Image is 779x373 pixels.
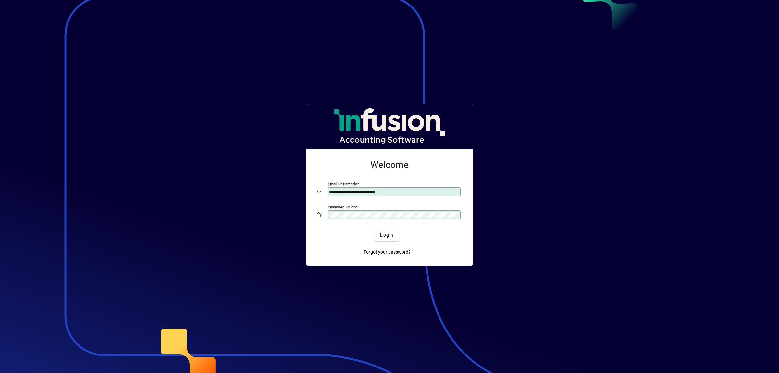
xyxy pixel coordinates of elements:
[380,232,393,239] span: Login
[364,249,411,255] span: Forgot your password?
[317,159,462,170] h2: Welcome
[328,205,356,209] mat-label: Password or Pin
[361,246,413,258] a: Forgot your password?
[375,229,399,241] button: Login
[328,182,357,186] mat-label: Email or Barcode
